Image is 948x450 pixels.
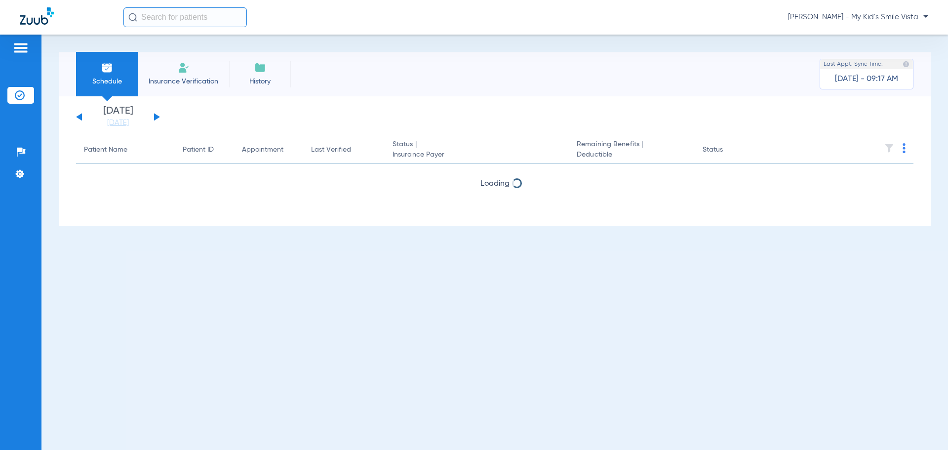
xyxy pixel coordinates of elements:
[242,145,295,155] div: Appointment
[480,180,510,188] span: Loading
[88,106,148,128] li: [DATE]
[83,77,130,86] span: Schedule
[903,61,909,68] img: last sync help info
[20,7,54,25] img: Zuub Logo
[88,118,148,128] a: [DATE]
[393,150,561,160] span: Insurance Payer
[311,145,377,155] div: Last Verified
[101,62,113,74] img: Schedule
[385,136,569,164] th: Status |
[695,136,761,164] th: Status
[183,145,214,155] div: Patient ID
[123,7,247,27] input: Search for patients
[183,145,226,155] div: Patient ID
[569,136,694,164] th: Remaining Benefits |
[84,145,167,155] div: Patient Name
[242,145,283,155] div: Appointment
[788,12,928,22] span: [PERSON_NAME] - My Kid's Smile Vista
[178,62,190,74] img: Manual Insurance Verification
[84,145,127,155] div: Patient Name
[13,42,29,54] img: hamburger-icon
[311,145,351,155] div: Last Verified
[884,143,894,153] img: filter.svg
[237,77,283,86] span: History
[824,59,883,69] span: Last Appt. Sync Time:
[577,150,686,160] span: Deductible
[128,13,137,22] img: Search Icon
[835,74,898,84] span: [DATE] - 09:17 AM
[145,77,222,86] span: Insurance Verification
[254,62,266,74] img: History
[903,143,906,153] img: group-dot-blue.svg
